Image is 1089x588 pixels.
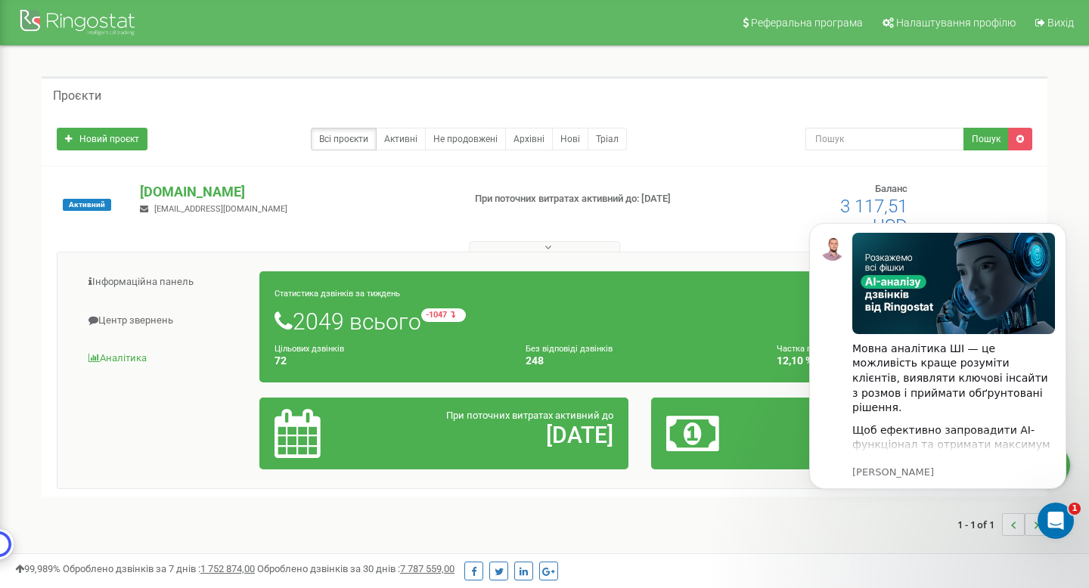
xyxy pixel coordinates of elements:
h4: 72 [275,355,503,367]
span: Активний [63,199,111,211]
span: Налаштування профілю [896,17,1016,29]
small: Частка пропущених дзвінків [777,344,888,354]
span: Оброблено дзвінків за 7 днів : [63,563,255,574]
a: Нові [552,128,588,150]
span: Баланс [875,183,907,194]
a: Аналiтика [69,340,260,377]
u: 1 752 874,00 [200,563,255,574]
input: Пошук [805,128,964,150]
span: Оброблено дзвінків за 30 днів : [257,563,455,574]
h2: [DATE] [395,422,613,447]
span: 99,989% [15,563,60,574]
a: Інформаційна панель [69,264,260,301]
a: Тріал [588,128,627,150]
span: Вихід [1047,17,1074,29]
a: Архівні [505,128,553,150]
a: Не продовжені [425,128,506,150]
iframe: Intercom notifications повідомлення [786,200,1089,547]
small: Цільових дзвінків [275,344,344,354]
h4: 12,10 % [777,355,1005,367]
a: Активні [376,128,426,150]
span: При поточних витратах активний до [446,410,613,421]
span: Реферальна програма [751,17,863,29]
small: -1047 [421,308,466,322]
span: [EMAIL_ADDRESS][DOMAIN_NAME] [154,204,287,214]
p: [DOMAIN_NAME] [140,182,450,202]
u: 7 787 559,00 [400,563,455,574]
small: Без відповіді дзвінків [526,344,613,354]
p: При поточних витратах активний до: [DATE] [475,192,702,206]
a: Центр звернень [69,302,260,339]
iframe: Intercom live chat [1038,503,1074,539]
span: 1 [1069,503,1081,515]
button: Пошук [963,128,1009,150]
a: Новий проєкт [57,128,147,150]
h4: 248 [526,355,754,367]
span: 3 117,51 USD [840,196,907,237]
small: Статистика дзвінків за тиждень [275,289,400,299]
a: Всі проєкти [311,128,377,150]
h1: 2049 всього [275,308,1005,334]
h5: Проєкти [53,89,101,103]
